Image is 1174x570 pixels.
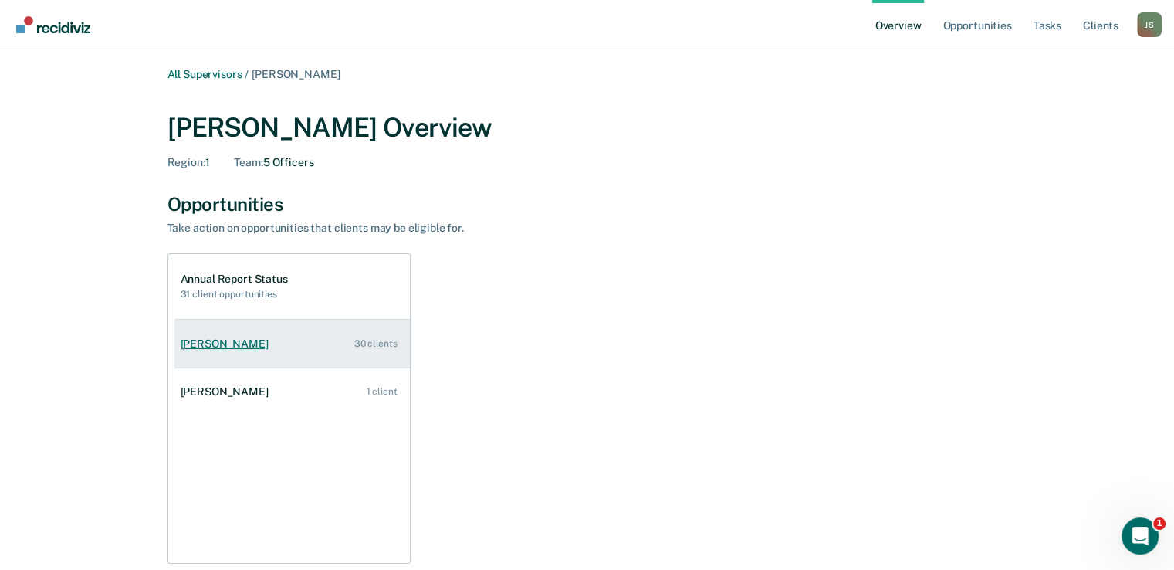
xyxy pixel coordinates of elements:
[16,16,90,33] img: Recidiviz
[167,68,242,80] a: All Supervisors
[181,385,275,399] div: [PERSON_NAME]
[242,68,252,80] span: /
[252,68,340,80] span: [PERSON_NAME]
[1153,517,1166,530] span: 1
[234,156,313,169] div: 5 Officers
[1137,12,1162,37] div: J S
[174,322,410,366] a: [PERSON_NAME] 30 clients
[181,289,288,300] h2: 31 client opportunities
[181,273,288,286] h1: Annual Report Status
[366,386,397,397] div: 1 client
[167,222,708,235] div: Take action on opportunities that clients may be eligible for.
[167,156,205,168] span: Region :
[181,338,275,351] div: [PERSON_NAME]
[167,112,1007,144] div: [PERSON_NAME] Overview
[1137,12,1162,37] button: Profile dropdown button
[354,338,398,349] div: 30 clients
[167,193,1007,215] div: Opportunities
[234,156,262,168] span: Team :
[167,156,210,169] div: 1
[174,370,410,414] a: [PERSON_NAME] 1 client
[1122,517,1159,555] iframe: Intercom live chat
